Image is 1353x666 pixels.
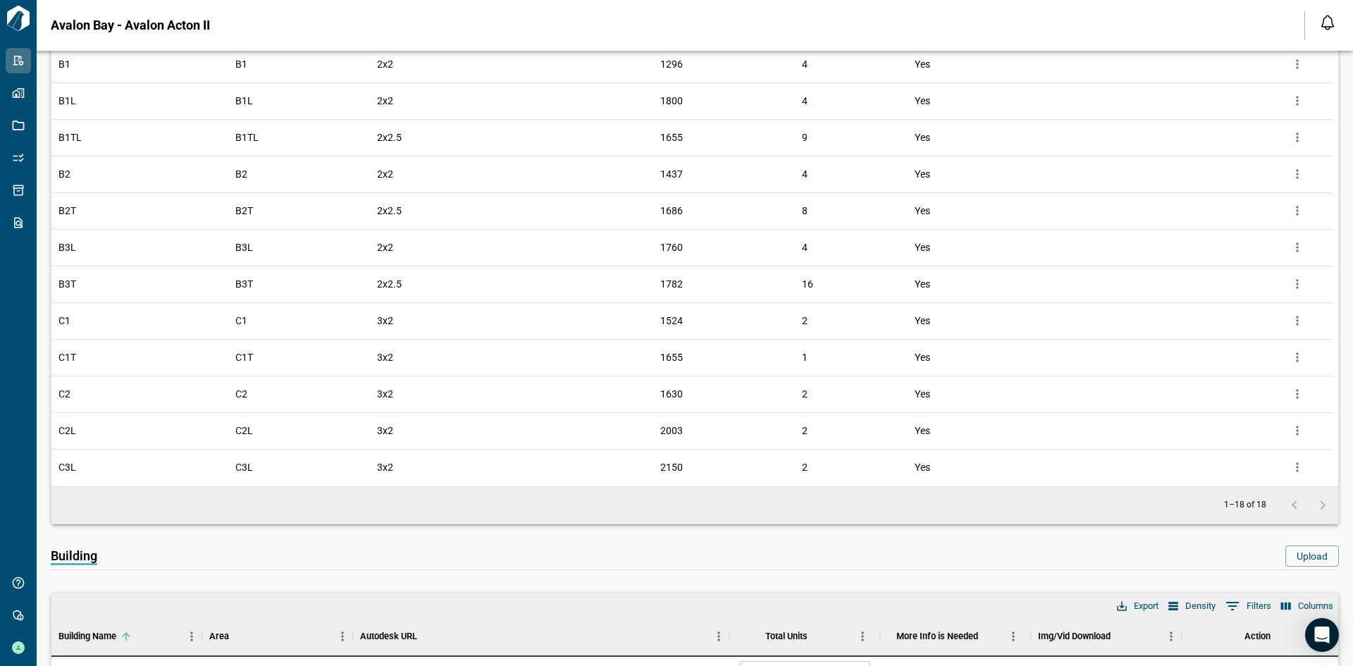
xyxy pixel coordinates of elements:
[660,204,683,218] span: 1686
[1165,597,1219,615] button: Density
[58,94,76,108] span: B1L
[235,57,247,71] span: B1
[660,424,683,438] span: 2003
[660,460,683,474] span: 2150
[765,617,808,656] div: Total Units
[1316,11,1339,34] button: Open notification feed
[235,130,259,144] span: B1TL
[235,387,247,401] span: C2
[1278,597,1337,615] button: Select columns
[235,350,253,364] span: C1T
[852,626,873,647] button: Menu
[802,352,808,363] span: 1
[802,58,808,70] span: 4
[1038,617,1111,656] div: Img/Vid Download
[229,627,249,646] button: Sort
[235,314,247,328] span: C1
[802,95,808,106] span: 4
[1182,617,1333,656] div: Action
[802,462,808,473] span: 2
[332,626,353,647] button: Menu
[377,387,393,401] span: 3x2
[377,130,402,144] span: 2x2.5
[660,130,683,144] span: 1655
[58,204,76,218] span: B2T
[353,617,730,656] div: Autodesk URL
[1305,618,1339,652] div: Open Intercom Messenger
[235,204,253,218] span: B2T
[808,627,827,646] button: Sort
[377,460,393,474] span: 3x2
[915,277,930,291] span: Yes
[1285,545,1339,567] button: Upload
[58,130,82,144] span: B1TL
[802,388,808,400] span: 2
[802,132,808,143] span: 9
[978,627,998,646] button: Sort
[660,277,683,291] span: 1782
[915,314,930,328] span: Yes
[1031,617,1182,656] div: Img/Vid Download
[58,424,76,438] span: C2L
[708,626,729,647] button: Menu
[915,460,930,474] span: Yes
[802,242,808,253] span: 4
[660,240,683,254] span: 1760
[58,240,76,254] span: B3L
[1244,617,1271,656] div: Action
[58,387,70,401] span: C2
[1287,200,1308,221] button: more
[802,278,813,290] span: 16
[51,549,97,565] span: Building
[1287,420,1308,441] button: more
[1113,597,1162,615] button: Export
[377,167,393,181] span: 2x2
[181,626,202,647] button: Menu
[915,167,930,181] span: Yes
[235,460,253,474] span: C3L
[1287,383,1308,405] button: more
[235,240,253,254] span: B3L
[377,204,402,218] span: 2x2.5
[58,57,70,71] span: B1
[360,617,417,656] div: Autodesk URL
[377,94,393,108] span: 2x2
[58,460,76,474] span: C3L
[377,57,393,71] span: 2x2
[915,130,930,144] span: Yes
[51,617,202,656] div: Building Name
[660,94,683,108] span: 1800
[660,314,683,328] span: 1524
[377,350,393,364] span: 3x2
[915,350,930,364] span: Yes
[1287,347,1308,368] button: more
[377,424,393,438] span: 3x2
[660,387,683,401] span: 1630
[377,314,393,328] span: 3x2
[915,94,930,108] span: Yes
[802,315,808,326] span: 2
[58,617,116,656] div: Building Name
[660,167,683,181] span: 1437
[1224,500,1266,510] p: 1–18 of 18
[880,617,1031,656] div: More Info is Needed
[58,350,76,364] span: C1T
[1287,164,1308,185] button: more
[235,167,247,181] span: B2
[377,240,393,254] span: 2x2
[802,168,808,180] span: 4
[1287,127,1308,148] button: more
[1287,457,1308,478] button: more
[235,94,253,108] span: B1L
[1222,595,1275,617] button: Show filters
[377,277,402,291] span: 2x2.5
[58,167,70,181] span: B2
[209,617,229,656] div: Area
[235,277,253,291] span: B3T
[915,424,930,438] span: Yes
[1287,54,1308,75] button: more
[660,350,683,364] span: 1655
[802,425,808,436] span: 2
[1287,273,1308,295] button: more
[729,617,880,656] div: Total Units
